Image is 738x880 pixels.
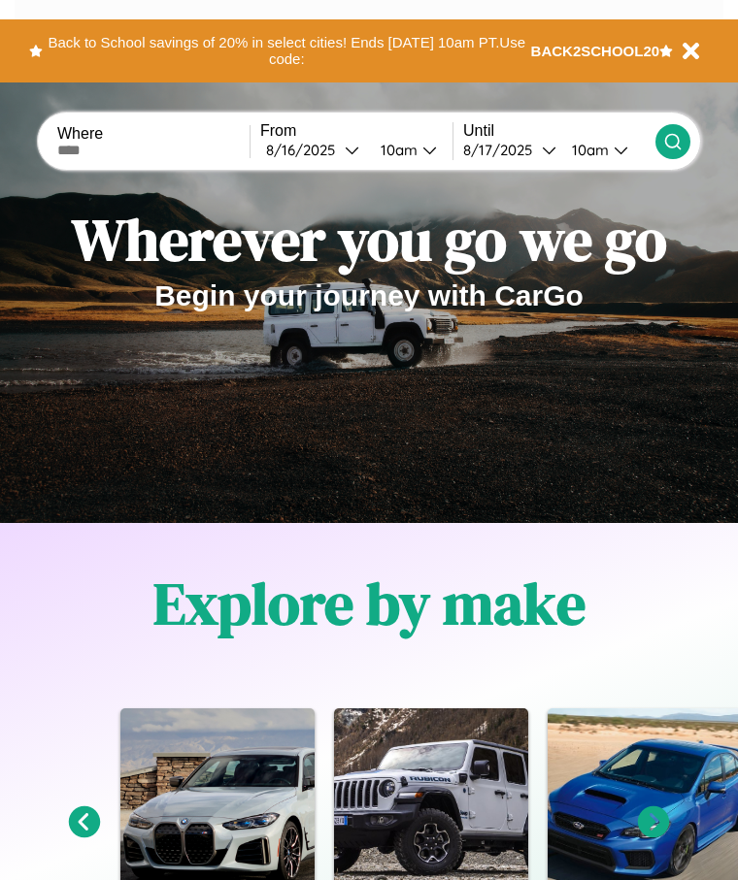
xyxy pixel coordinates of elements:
label: From [260,122,453,140]
label: Where [57,125,250,143]
div: 10am [562,141,614,159]
h1: Explore by make [153,564,586,643]
button: Back to School savings of 20% in select cities! Ends [DATE] 10am PT.Use code: [43,29,531,73]
label: Until [463,122,655,140]
b: BACK2SCHOOL20 [531,43,660,59]
div: 8 / 16 / 2025 [266,141,345,159]
button: 8/16/2025 [260,140,365,160]
button: 10am [556,140,655,160]
button: 10am [365,140,453,160]
div: 8 / 17 / 2025 [463,141,542,159]
div: 10am [371,141,422,159]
